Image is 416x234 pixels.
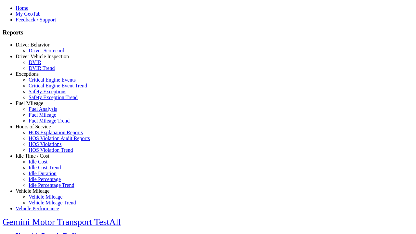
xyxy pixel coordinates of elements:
[16,124,51,129] a: Hours of Service
[29,106,57,112] a: Fuel Analysis
[16,54,69,59] a: Driver Vehicle Inspection
[16,206,59,211] a: Vehicle Performance
[29,83,87,88] a: Critical Engine Event Trend
[29,112,56,118] a: Fuel Mileage
[29,200,76,205] a: Vehicle Mileage Trend
[16,100,43,106] a: Fuel Mileage
[16,17,56,22] a: Feedback / Support
[29,48,64,53] a: Driver Scorecard
[29,89,66,94] a: Safety Exceptions
[29,194,62,200] a: Vehicle Mileage
[29,147,73,153] a: HOS Violation Trend
[3,29,413,36] h3: Reports
[29,159,47,164] a: Idle Cost
[29,77,76,83] a: Critical Engine Events
[16,153,49,159] a: Idle Time / Cost
[16,188,49,194] a: Vehicle Mileage
[3,217,121,227] a: Gemini Motor Transport TestAll
[29,176,61,182] a: Idle Percentage
[29,65,55,71] a: DVIR Trend
[29,95,78,100] a: Safety Exception Trend
[29,59,41,65] a: DVIR
[16,11,41,17] a: My GeoTab
[16,5,28,11] a: Home
[16,42,49,47] a: Driver Behavior
[29,130,83,135] a: HOS Explanation Reports
[29,141,61,147] a: HOS Violations
[29,118,70,123] a: Fuel Mileage Trend
[29,171,57,176] a: Idle Duration
[29,136,90,141] a: HOS Violation Audit Reports
[29,165,61,170] a: Idle Cost Trend
[29,182,74,188] a: Idle Percentage Trend
[16,71,39,77] a: Exceptions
